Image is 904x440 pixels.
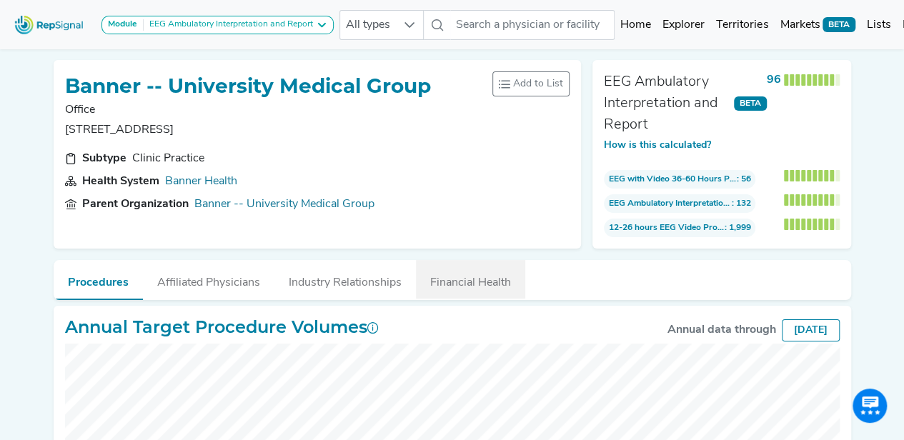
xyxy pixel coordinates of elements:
[513,76,563,91] span: Add to List
[767,74,781,86] strong: 96
[416,260,525,299] button: Financial Health
[609,173,737,186] span: EEG with Video 36-60 Hours Procedures
[132,150,204,167] div: Clinic Practice
[65,121,431,139] p: [STREET_ADDRESS]
[82,150,126,167] div: Subtype
[82,196,189,213] div: Parent Organization
[54,260,143,300] button: Procedures
[165,173,237,190] div: Banner Health
[823,17,855,31] span: BETA
[861,11,897,39] a: Lists
[710,11,774,39] a: Territories
[65,317,379,338] h2: Annual Target Procedure Volumes
[194,196,374,213] a: Banner -- University Medical Group
[604,170,755,189] span: : 56
[65,101,431,119] p: Office
[492,71,570,96] button: Add to List
[101,16,334,34] button: ModuleEEG Ambulatory Interpretation and Report
[774,11,861,39] a: MarketsBETA
[604,71,728,136] div: EEG Ambulatory Interpretation and Report
[609,221,725,234] span: 12-26 hours EEG Video Procedures
[604,138,711,153] button: How is this calculated?
[734,96,767,111] span: BETA
[165,176,237,187] a: Banner Health
[108,20,137,29] strong: Module
[667,321,776,339] div: Annual data through
[657,11,710,39] a: Explorer
[65,74,431,99] h1: Banner -- University Medical Group
[615,11,657,39] a: Home
[144,19,313,31] div: EEG Ambulatory Interpretation and Report
[143,260,274,299] button: Affiliated Physicians
[604,194,755,213] span: : 132
[450,10,615,40] input: Search a physician or facility
[782,319,840,341] div: [DATE]
[609,197,732,210] span: EEG Ambulatory Interpretation and Report Procedures
[82,173,159,190] div: Health System
[274,260,416,299] button: Industry Relationships
[340,11,396,39] span: All types
[604,219,755,237] span: : 1,999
